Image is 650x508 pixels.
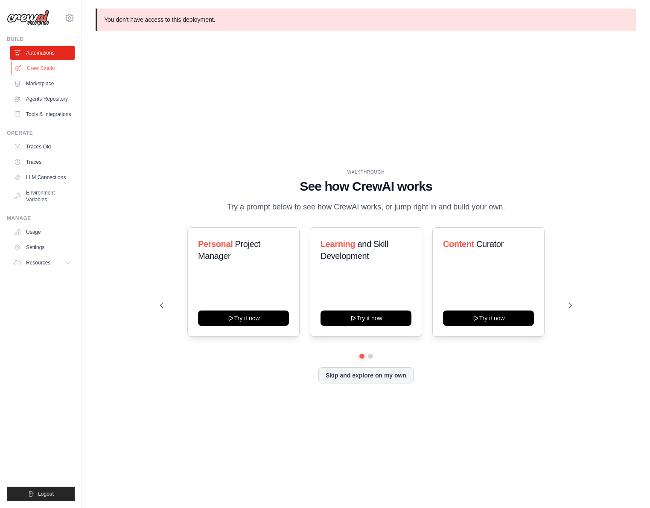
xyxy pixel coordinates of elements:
[7,10,50,26] img: Logo
[96,9,636,31] p: You don't have access to this deployment.
[321,239,355,249] span: Learning
[10,107,75,121] a: Tools & Integrations
[7,487,75,501] button: Logout
[10,171,75,184] a: LLM Connections
[443,239,474,249] span: Content
[10,92,75,106] a: Agents Repository
[318,367,414,383] button: Skip and explore on my own
[7,215,75,222] div: Manage
[7,36,75,43] div: Build
[198,311,289,326] button: Try it now
[10,77,75,90] a: Marketplace
[10,256,75,270] button: Resources
[10,155,75,169] a: Traces
[10,241,75,254] a: Settings
[10,140,75,154] a: Traces Old
[10,46,75,60] a: Automations
[476,239,504,249] span: Curator
[223,201,510,213] p: Try a prompt below to see how CrewAI works, or jump right in and build your own.
[198,239,260,261] span: Project Manager
[160,179,572,194] h1: See how CrewAI works
[10,225,75,239] a: Usage
[443,311,534,326] button: Try it now
[198,239,233,249] span: Personal
[26,259,50,266] span: Resources
[38,491,54,497] span: Logout
[11,61,76,75] a: Crew Studio
[10,186,75,206] a: Environment Variables
[160,169,572,175] div: WALKTHROUGH
[321,239,388,261] span: and Skill Development
[7,130,75,136] div: Operate
[321,311,411,326] button: Try it now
